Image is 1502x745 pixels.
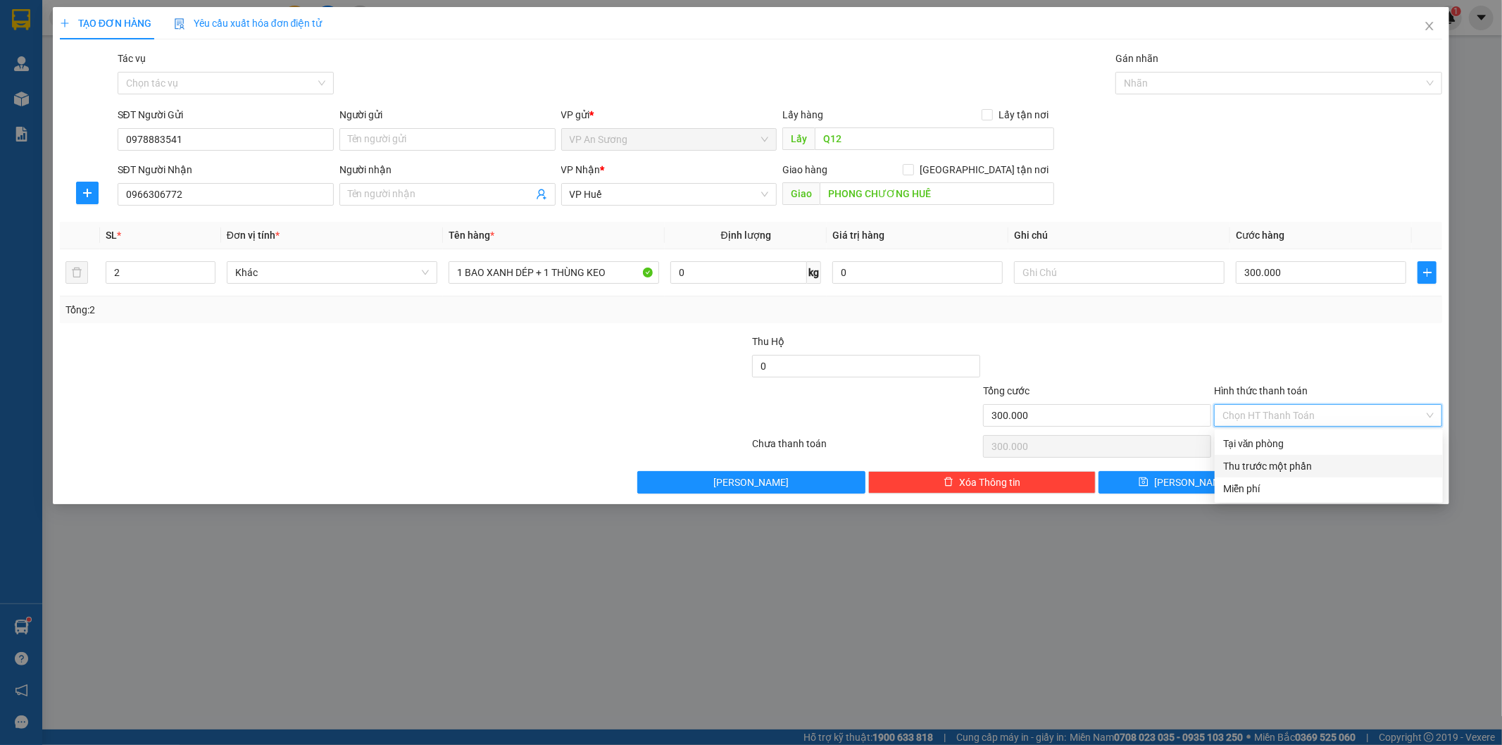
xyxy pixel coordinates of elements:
[944,477,953,488] span: delete
[106,8,206,39] span: VP 330 [PERSON_NAME]
[174,18,323,29] span: Yêu cầu xuất hóa đơn điện tử
[832,230,884,241] span: Giá trị hàng
[1099,471,1269,494] button: save[PERSON_NAME]
[118,53,146,64] label: Tác vụ
[983,385,1030,396] span: Tổng cước
[1014,261,1225,284] input: Ghi Chú
[807,261,821,284] span: kg
[449,261,659,284] input: VD: Bàn, Ghế
[1418,267,1436,278] span: plus
[914,162,1054,177] span: [GEOGRAPHIC_DATA] tận nơi
[536,189,547,200] span: user-add
[751,436,982,461] div: Chưa thanh toán
[1008,222,1230,249] th: Ghi chú
[102,95,110,111] span: 0
[752,336,784,347] span: Thu Hộ
[6,15,104,46] p: Gửi:
[227,230,280,241] span: Đơn vị tính
[27,66,67,82] span: vp q12
[868,471,1096,494] button: deleteXóa Thông tin
[78,95,99,111] span: CC:
[1154,475,1229,490] span: [PERSON_NAME]
[1115,53,1158,64] label: Gán nhãn
[570,129,769,150] span: VP An Sương
[820,182,1054,205] input: Dọc đường
[1214,385,1308,396] label: Hình thức thanh toán
[76,182,99,204] button: plus
[60,18,151,29] span: TẠO ĐƠN HÀNG
[721,230,771,241] span: Định lượng
[235,262,429,283] span: Khác
[77,187,98,199] span: plus
[106,60,180,89] span: Giao:
[1424,20,1435,32] span: close
[106,41,183,56] span: 0348707032
[339,162,556,177] div: Người nhận
[118,107,334,123] div: SĐT Người Gửi
[60,18,70,28] span: plus
[782,164,827,175] span: Giao hàng
[1417,261,1437,284] button: plus
[118,162,334,177] div: SĐT Người Nhận
[1139,477,1149,488] span: save
[174,18,185,30] img: icon
[449,230,494,241] span: Tên hàng
[832,261,1003,284] input: 0
[782,182,820,205] span: Giao
[106,58,180,89] span: CHỢ 41 ĐAK RONG
[1223,458,1434,474] div: Thu trước một phần
[1223,436,1434,451] div: Tại văn phòng
[339,107,556,123] div: Người gửi
[28,95,78,111] span: 600.000
[65,261,88,284] button: delete
[993,107,1054,123] span: Lấy tận nơi
[570,184,769,205] span: VP Huế
[782,109,823,120] span: Lấy hàng
[561,107,777,123] div: VP gửi
[1410,7,1449,46] button: Close
[4,95,25,111] span: CR:
[1223,481,1434,496] div: Miễn phí
[815,127,1054,150] input: Dọc đường
[6,15,65,46] span: VP An Sương
[561,164,601,175] span: VP Nhận
[65,302,580,318] div: Tổng: 2
[106,8,206,39] p: Nhận:
[713,475,789,490] span: [PERSON_NAME]
[6,49,83,64] span: 0387034596
[1236,230,1284,241] span: Cước hàng
[6,68,67,81] span: Lấy:
[106,230,117,241] span: SL
[782,127,815,150] span: Lấy
[959,475,1020,490] span: Xóa Thông tin
[637,471,865,494] button: [PERSON_NAME]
